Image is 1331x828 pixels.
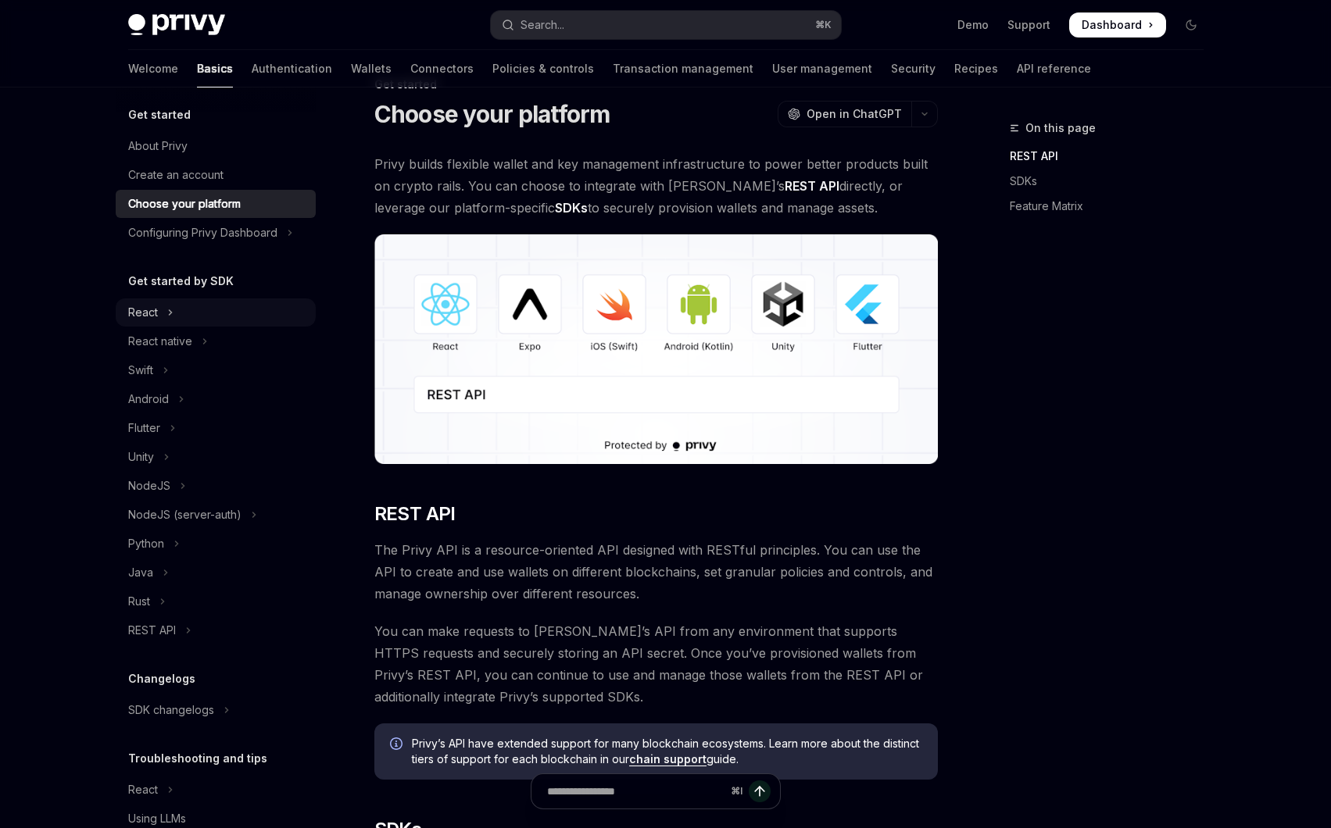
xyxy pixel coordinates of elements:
[390,737,406,753] svg: Info
[128,563,153,582] div: Java
[1007,17,1050,33] a: Support
[1017,50,1091,87] a: API reference
[116,385,316,413] button: Toggle Android section
[116,776,316,804] button: Toggle React section
[374,153,938,219] span: Privy builds flexible wallet and key management infrastructure to power better products built on ...
[128,361,153,380] div: Swift
[116,356,316,384] button: Toggle Swift section
[815,19,832,31] span: ⌘ K
[785,178,839,194] strong: REST API
[1010,169,1216,194] a: SDKs
[128,749,267,768] h5: Troubleshooting and tips
[128,105,191,124] h5: Get started
[116,559,316,587] button: Toggle Java section
[128,701,214,719] div: SDK changelogs
[629,752,707,766] a: chain support
[116,132,316,160] a: About Privy
[492,50,594,87] a: Policies & controls
[957,17,989,33] a: Demo
[128,780,158,799] div: React
[128,272,234,291] h5: Get started by SDK
[116,587,316,616] button: Toggle Rust section
[128,669,195,688] h5: Changelogs
[374,100,610,128] h1: Choose your platform
[116,161,316,189] a: Create an account
[252,50,332,87] a: Authentication
[491,11,841,39] button: Open search
[954,50,998,87] a: Recipes
[374,234,938,464] img: images/Platform2.png
[116,414,316,442] button: Toggle Flutter section
[374,620,938,708] span: You can make requests to [PERSON_NAME]’s API from any environment that supports HTTPS requests an...
[1179,12,1204,37] button: Toggle dark mode
[116,501,316,529] button: Toggle NodeJS (server-auth) section
[1069,12,1166,37] a: Dashboard
[116,696,316,724] button: Toggle SDK changelogs section
[128,621,176,640] div: REST API
[128,809,186,828] div: Using LLMs
[128,137,188,155] div: About Privy
[128,448,154,466] div: Unity
[128,534,164,553] div: Python
[749,780,771,802] button: Send message
[374,539,938,605] span: The Privy API is a resource-oriented API designed with RESTful principles. You can use the API to...
[128,14,225,36] img: dark logo
[1010,144,1216,169] a: REST API
[116,443,316,471] button: Toggle Unity section
[128,476,170,495] div: NodeJS
[128,223,277,242] div: Configuring Privy Dashboard
[116,190,316,218] a: Choose your platform
[128,592,150,611] div: Rust
[613,50,753,87] a: Transaction management
[116,616,316,644] button: Toggle REST API section
[128,332,192,351] div: React native
[351,50,392,87] a: Wallets
[128,303,158,322] div: React
[807,106,902,122] span: Open in ChatGPT
[116,298,316,327] button: Toggle React section
[555,200,588,216] strong: SDKs
[1025,119,1096,137] span: On this page
[521,16,564,34] div: Search...
[1010,194,1216,219] a: Feature Matrix
[547,774,725,808] input: Ask a question...
[116,219,316,247] button: Toggle Configuring Privy Dashboard section
[410,50,474,87] a: Connectors
[116,530,316,558] button: Toggle Python section
[412,736,922,767] span: Privy’s API have extended support for many blockchain ecosystems. Learn more about the distinct t...
[1082,17,1142,33] span: Dashboard
[891,50,936,87] a: Security
[116,327,316,355] button: Toggle React native section
[374,501,456,526] span: REST API
[197,50,233,87] a: Basics
[128,419,160,437] div: Flutter
[128,390,169,409] div: Android
[772,50,872,87] a: User management
[116,472,316,500] button: Toggle NodeJS section
[128,50,178,87] a: Welcome
[128,166,224,184] div: Create an account
[128,505,242,524] div: NodeJS (server-auth)
[778,101,911,127] button: Open in ChatGPT
[128,195,241,213] div: Choose your platform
